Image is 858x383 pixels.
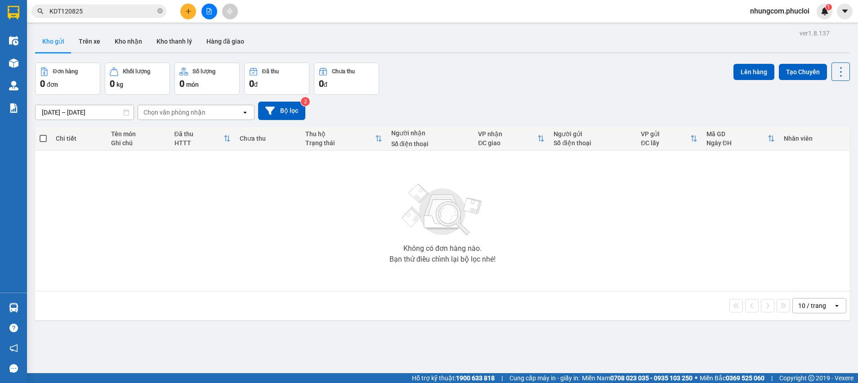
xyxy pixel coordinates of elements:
button: Kho gửi [35,31,71,52]
span: nhungcom.phucloi [743,5,817,17]
button: Chưa thu0đ [314,62,379,95]
button: aim [222,4,238,19]
div: Số điện thoại [391,140,469,147]
span: aim [227,8,233,14]
div: ĐC giao [478,139,537,147]
th: Toggle SortBy [170,127,236,151]
span: Miền Nam [582,373,693,383]
img: logo-vxr [8,6,19,19]
div: Số lượng [192,68,215,75]
div: 10 / trang [798,301,826,310]
span: copyright [808,375,814,381]
div: Chưa thu [240,135,296,142]
div: Trạng thái [305,139,375,147]
span: notification [9,344,18,352]
span: file-add [206,8,212,14]
span: search [37,8,44,14]
span: message [9,364,18,373]
button: Kho thanh lý [149,31,199,52]
div: Chọn văn phòng nhận [143,108,206,117]
span: close-circle [157,8,163,13]
img: warehouse-icon [9,81,18,90]
img: svg+xml;base64,PHN2ZyBjbGFzcz0ibGlzdC1wbHVnX19zdmciIHhtbG5zPSJodHRwOi8vd3d3LnczLm9yZy8yMDAwL3N2Zy... [398,178,487,241]
input: Select a date range. [36,105,134,120]
div: Ghi chú [111,139,165,147]
button: caret-down [837,4,853,19]
span: | [501,373,503,383]
div: ĐC lấy [641,139,690,147]
img: warehouse-icon [9,58,18,68]
button: Lên hàng [733,64,774,80]
div: Ngày ĐH [706,139,768,147]
div: Số điện thoại [554,139,632,147]
span: Hỗ trợ kỹ thuật: [412,373,495,383]
div: Không có đơn hàng nào. [403,245,482,252]
span: plus [185,8,192,14]
input: Tìm tên, số ĐT hoặc mã đơn [49,6,156,16]
span: đ [324,81,327,88]
span: đơn [47,81,58,88]
span: món [186,81,199,88]
th: Toggle SortBy [636,127,702,151]
div: ver 1.8.137 [800,28,830,38]
span: kg [116,81,123,88]
span: 1 [827,4,830,10]
button: Kho nhận [107,31,149,52]
th: Toggle SortBy [474,127,549,151]
span: 0 [179,78,184,89]
button: file-add [201,4,217,19]
svg: open [833,302,840,309]
div: VP gửi [641,130,690,138]
button: Hàng đã giao [199,31,251,52]
th: Toggle SortBy [702,127,779,151]
div: HTTT [174,139,224,147]
th: Toggle SortBy [301,127,386,151]
img: warehouse-icon [9,303,18,312]
button: plus [180,4,196,19]
span: đ [254,81,258,88]
strong: 1900 633 818 [456,374,495,382]
sup: 2 [301,97,310,106]
img: solution-icon [9,103,18,113]
div: Chưa thu [332,68,355,75]
svg: open [241,109,249,116]
strong: 0369 525 060 [726,374,764,382]
span: close-circle [157,7,163,16]
span: | [771,373,773,383]
div: Người gửi [554,130,632,138]
span: Miền Bắc [700,373,764,383]
button: Khối lượng0kg [105,62,170,95]
div: VP nhận [478,130,537,138]
div: Đã thu [174,130,224,138]
img: icon-new-feature [821,7,829,15]
div: Khối lượng [123,68,150,75]
button: Trên xe [71,31,107,52]
button: Bộ lọc [258,102,305,120]
span: 0 [110,78,115,89]
span: ⚪️ [695,376,697,380]
div: Tên món [111,130,165,138]
div: Đã thu [262,68,279,75]
span: Cung cấp máy in - giấy in: [509,373,580,383]
span: 0 [40,78,45,89]
div: Thu hộ [305,130,375,138]
button: Tạo Chuyến [779,64,827,80]
span: 0 [249,78,254,89]
div: Bạn thử điều chỉnh lại bộ lọc nhé! [389,256,496,263]
span: question-circle [9,324,18,332]
div: Đơn hàng [53,68,78,75]
div: Mã GD [706,130,768,138]
div: Chi tiết [56,135,102,142]
span: caret-down [841,7,849,15]
div: Nhân viên [784,135,845,142]
img: warehouse-icon [9,36,18,45]
button: Đơn hàng0đơn [35,62,100,95]
strong: 0708 023 035 - 0935 103 250 [610,374,693,382]
button: Số lượng0món [174,62,240,95]
span: 0 [319,78,324,89]
sup: 1 [826,4,832,10]
button: Đã thu0đ [244,62,309,95]
div: Người nhận [391,129,469,137]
